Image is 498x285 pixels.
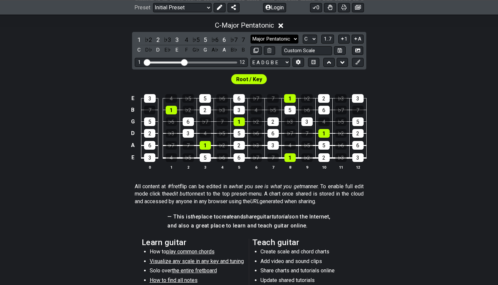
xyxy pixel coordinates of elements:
li: Add video and sound clips [260,258,355,267]
div: 5 [318,141,330,150]
div: ♭6 [335,141,347,150]
div: toggle pitch class [154,46,162,55]
em: share [243,214,256,220]
div: toggle pitch class [135,46,143,55]
div: toggle pitch class [173,46,181,55]
th: 12 [349,164,366,171]
button: 0 [310,3,322,12]
button: Edit Tuning [292,58,304,67]
div: toggle scale degree [230,35,238,44]
button: A [352,35,363,44]
div: ♭2 [183,106,194,114]
th: 10 [315,164,332,171]
div: 7 [267,153,279,162]
li: How to [150,248,245,257]
div: 4 [165,94,177,103]
div: ♭3 [335,153,347,162]
div: toggle scale degree [192,35,200,44]
button: Print [338,3,350,12]
span: 1..7 [324,36,332,42]
th: 8 [281,164,298,171]
th: 5 [231,164,248,171]
div: 5 [144,117,155,126]
div: 3 [144,153,155,162]
div: toggle scale degree [135,35,143,44]
div: ♭5 [217,129,228,138]
div: toggle pitch class [192,46,200,55]
div: ♭6 [250,129,262,138]
div: 7 [144,106,155,114]
em: create [219,214,234,220]
span: Preset [134,4,150,11]
div: 5 [199,94,211,103]
em: edit button [169,191,195,197]
td: A [129,139,137,152]
th: 11 [332,164,349,171]
div: 2 [234,141,245,150]
div: 7 [183,141,194,150]
td: D [129,127,137,139]
h4: — This is place to and guitar on the Internet, [167,213,330,220]
button: Toggle horizontal chord view [308,58,319,67]
th: 6 [248,164,264,171]
em: tutorials [272,214,292,220]
select: Scale [250,35,298,44]
div: 4 [318,117,330,126]
div: 3 [352,94,364,103]
span: How to find all notes [150,277,198,283]
select: Tonic/Root [303,35,317,44]
div: toggle scale degree [220,35,229,44]
div: Visible fret range [135,58,248,67]
button: Copy [250,46,262,55]
li: Create scale and chord charts [260,248,355,257]
div: 1 [200,141,211,150]
div: 3 [234,106,245,114]
th: 3 [197,164,214,171]
div: ♭2 [217,141,228,150]
div: ♭7 [250,94,262,103]
button: Toggle Dexterity for all fretkits [324,3,336,12]
div: ♭7 [166,141,177,150]
div: 6 [318,106,330,114]
button: Create image [352,3,364,12]
div: ♭6 [166,117,177,126]
div: toggle scale degree [182,35,191,44]
div: 1 [284,94,296,103]
div: ♭7 [335,106,347,114]
div: ♭7 [284,129,296,138]
h4: and also a great place to learn and teach guitar online. [167,222,330,229]
div: ♭3 [335,94,347,103]
div: toggle scale degree [173,35,181,44]
div: 7 [217,117,228,126]
button: Store user defined scale [334,46,345,55]
div: 3 [183,129,194,138]
div: ♭7 [250,153,262,162]
div: toggle pitch class [211,46,219,55]
div: 7 [352,106,364,114]
div: 4 [250,106,262,114]
div: ♭6 [217,153,228,162]
div: ♭3 [217,106,228,114]
div: ♭2 [301,153,313,162]
button: Move up [323,58,335,67]
em: the [191,214,198,220]
button: 1..7 [321,35,334,44]
div: ♭3 [284,117,296,126]
div: 1 [234,117,245,126]
div: toggle scale degree [239,35,248,44]
div: 2 [352,129,364,138]
span: the entire fretboard [172,267,217,274]
th: 1 [163,164,180,171]
div: ♭2 [301,94,313,103]
div: 2 [318,153,330,162]
div: ♭2 [335,129,347,138]
li: Solo over [150,267,245,276]
button: Login [263,3,286,12]
button: Move down [337,58,348,67]
div: 1 [318,129,330,138]
td: B [129,104,137,116]
div: toggle pitch class [144,46,153,55]
div: toggle scale degree [211,35,219,44]
div: toggle scale degree [154,35,162,44]
div: 6 [352,141,364,150]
